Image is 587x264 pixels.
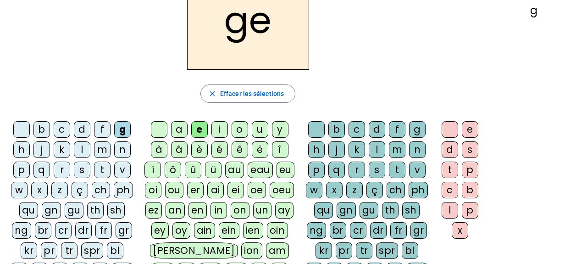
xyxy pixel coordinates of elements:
div: ng [12,222,31,239]
div: qu [19,202,38,219]
div: v [409,162,426,178]
div: î [272,141,288,158]
div: pr [336,242,352,259]
div: fr [95,222,112,239]
div: am [266,242,289,259]
div: b [462,182,478,198]
button: Effacer les sélections [200,84,295,103]
div: gn [337,202,356,219]
div: d [369,121,385,138]
div: dr [370,222,387,239]
div: oi [145,182,161,198]
div: i [211,121,228,138]
div: q [328,162,345,178]
div: bl [107,242,123,259]
div: in [210,202,227,219]
div: br [330,222,346,239]
div: ch [92,182,110,198]
div: k [54,141,70,158]
div: g [409,121,426,138]
div: oeu [270,182,294,198]
div: ai [207,182,224,198]
div: ion [241,242,262,259]
div: û [185,162,201,178]
div: tr [356,242,372,259]
div: b [328,121,345,138]
div: f [94,121,111,138]
div: w [11,182,28,198]
div: ê [232,141,248,158]
div: d [74,121,90,138]
div: spr [376,242,398,259]
div: pr [41,242,57,259]
div: n [409,141,426,158]
div: ez [145,202,162,219]
div: b [33,121,50,138]
span: Effacer les sélections [220,88,284,99]
div: [PERSON_NAME] [150,242,238,259]
div: f [389,121,405,138]
div: ë [252,141,268,158]
div: v [114,162,131,178]
div: sh [107,202,125,219]
div: en [188,202,207,219]
div: cr [55,222,72,239]
div: â [171,141,188,158]
div: ng [307,222,326,239]
div: d [442,141,458,158]
div: ay [275,202,293,219]
div: gr [410,222,427,239]
div: ï [144,162,161,178]
div: qu [314,202,333,219]
div: ain [194,222,216,239]
div: t [442,162,458,178]
div: fr [390,222,407,239]
div: ou [165,182,183,198]
div: ei [227,182,244,198]
div: x [452,222,468,239]
div: ein [219,222,239,239]
div: p [462,162,478,178]
div: à [151,141,167,158]
div: l [369,141,385,158]
div: u [252,121,268,138]
div: m [94,141,111,158]
div: w [306,182,322,198]
div: kr [21,242,37,259]
div: k [349,141,365,158]
div: cr [350,222,366,239]
div: t [94,162,111,178]
div: un [253,202,271,219]
div: ü [205,162,222,178]
div: oin [267,222,288,239]
div: sh [402,202,420,219]
mat-icon: close [208,90,216,98]
div: è [191,141,208,158]
div: e [191,121,208,138]
div: s [369,162,385,178]
div: p [308,162,325,178]
div: oy [172,222,190,239]
div: t [389,162,405,178]
div: z [346,182,363,198]
div: j [328,141,345,158]
div: bl [402,242,418,259]
div: kr [316,242,332,259]
div: th [87,202,104,219]
div: h [308,141,325,158]
div: ch [387,182,405,198]
div: ô [165,162,181,178]
div: r [349,162,365,178]
div: é [211,141,228,158]
div: spr [81,242,103,259]
div: g [496,5,572,16]
div: c [442,182,458,198]
div: e [462,121,478,138]
div: n [114,141,131,158]
div: a [171,121,188,138]
div: l [442,202,458,219]
div: ç [366,182,383,198]
div: ph [409,182,428,198]
div: br [35,222,51,239]
div: o [232,121,248,138]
